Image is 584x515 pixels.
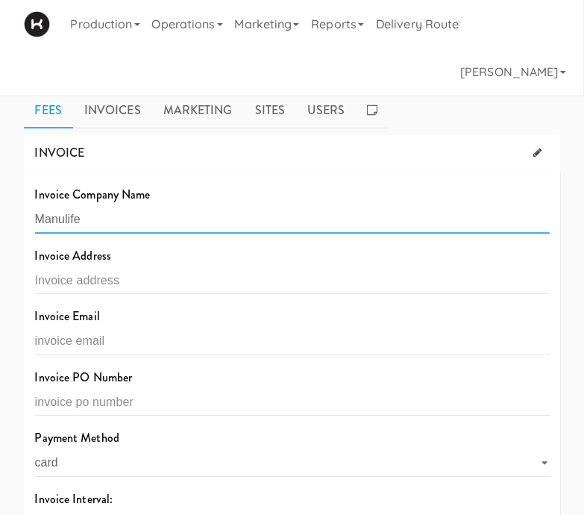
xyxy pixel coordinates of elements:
[35,206,550,234] input: Company Invoice Name
[35,308,100,325] span: Invoice Email
[73,92,152,129] a: Invoices
[35,328,550,355] input: invoice email
[24,92,73,129] a: Fees
[35,247,112,264] span: Invoice Address
[35,490,113,508] span: Invoice Interval:
[35,388,550,416] input: invoice po number
[35,369,133,386] span: Invoice PO Number
[35,266,550,294] input: Invoice address
[35,186,151,203] span: Invoice Company Name
[152,92,244,129] a: Marketing
[35,144,85,161] span: INVOICE
[35,429,119,446] span: Payment Method
[454,48,571,96] a: [PERSON_NAME]
[244,92,297,129] a: Sites
[296,92,357,129] a: Users
[24,11,50,37] img: Micromart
